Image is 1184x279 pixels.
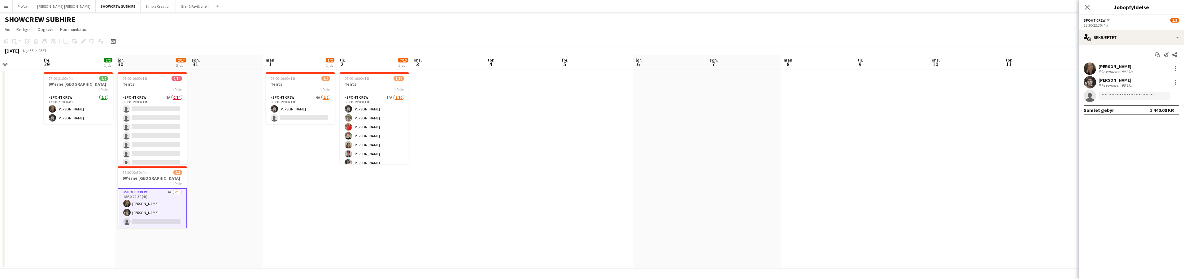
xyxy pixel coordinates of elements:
button: Profox [13,0,32,12]
span: 2/3 [1170,18,1179,23]
span: Opgaver [37,27,54,32]
div: [PERSON_NAME] [1099,77,1134,83]
div: CEST [38,48,46,53]
a: Opgaver [35,25,56,33]
div: [PERSON_NAME] [1099,64,1134,69]
div: 99.3km [1121,69,1134,74]
a: Vis [2,25,13,33]
span: Kommunikation [60,27,89,32]
span: Rediger [16,27,31,32]
span: Vis [5,27,10,32]
div: 18:30-22:30 (4t) [1084,23,1179,28]
button: [PERSON_NAME] [PERSON_NAME] [32,0,96,12]
button: Simple Creation [141,0,176,12]
div: 1 440.00 KR [1150,107,1174,113]
button: Grenå Pavillionen [176,0,214,12]
span: Spoht Crew [1084,18,1106,23]
a: Rediger [14,25,34,33]
span: Uge 35 [20,48,36,53]
button: Spoht Crew [1084,18,1111,23]
div: Ikke vurderet [1099,69,1121,74]
div: 90.1km [1121,83,1134,88]
button: SHOWCREW SUBHIRE [96,0,141,12]
a: Kommunikation [58,25,91,33]
div: Bekræftet [1079,30,1184,45]
div: Samlet gebyr [1084,107,1114,113]
h1: SHOWCREW SUBHIRE [5,15,75,24]
h3: Jobopfyldelse [1079,3,1184,11]
div: Ikke vurderet [1099,83,1121,88]
div: [DATE] [5,48,19,54]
